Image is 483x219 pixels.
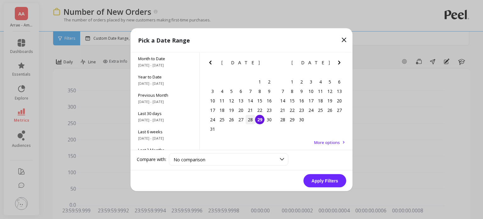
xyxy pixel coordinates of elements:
button: Previous Month [277,59,287,69]
span: More options [314,139,340,145]
div: Choose Tuesday, August 26th, 2025 [227,115,236,124]
div: Choose Tuesday, September 23rd, 2025 [297,105,306,115]
div: month 2025-08 [208,77,274,134]
div: Choose Wednesday, September 24th, 2025 [306,105,316,115]
div: Choose Thursday, September 4th, 2025 [316,77,325,86]
div: Choose Tuesday, August 5th, 2025 [227,86,236,96]
div: Choose Wednesday, August 13th, 2025 [236,96,246,105]
div: Choose Wednesday, September 3rd, 2025 [306,77,316,86]
div: Choose Saturday, August 16th, 2025 [264,96,274,105]
div: Choose Friday, August 1st, 2025 [255,77,264,86]
span: [DATE] - [DATE] [138,62,192,67]
div: Choose Wednesday, August 27th, 2025 [236,115,246,124]
div: Choose Saturday, September 6th, 2025 [335,77,344,86]
div: Choose Wednesday, August 6th, 2025 [236,86,246,96]
div: Choose Sunday, September 14th, 2025 [278,96,287,105]
button: Next Month [336,59,346,69]
div: Choose Monday, September 22nd, 2025 [287,105,297,115]
div: Choose Friday, September 19th, 2025 [325,96,335,105]
div: Choose Sunday, August 31st, 2025 [208,124,217,134]
div: Choose Friday, September 5th, 2025 [325,77,335,86]
button: Apply Filters [303,174,346,187]
div: month 2025-09 [278,77,344,124]
div: Choose Saturday, August 30th, 2025 [264,115,274,124]
div: Choose Saturday, September 20th, 2025 [335,96,344,105]
label: Compare with: [137,156,166,163]
div: Choose Friday, September 12th, 2025 [325,86,335,96]
div: Choose Friday, August 22nd, 2025 [255,105,264,115]
div: Choose Saturday, August 9th, 2025 [264,86,274,96]
div: Choose Sunday, September 28th, 2025 [278,115,287,124]
span: Month to Date [138,55,192,61]
div: Choose Sunday, August 17th, 2025 [208,105,217,115]
div: Choose Thursday, August 14th, 2025 [246,96,255,105]
div: Choose Sunday, August 24th, 2025 [208,115,217,124]
div: Choose Tuesday, September 30th, 2025 [297,115,306,124]
div: Choose Sunday, August 10th, 2025 [208,96,217,105]
span: [DATE] - [DATE] [138,135,192,141]
div: Choose Friday, September 26th, 2025 [325,105,335,115]
div: Choose Thursday, September 25th, 2025 [316,105,325,115]
span: Last 6 weeks [138,129,192,134]
p: Pick a Date Range [138,36,190,44]
span: [DATE] [221,60,261,65]
div: Choose Thursday, September 18th, 2025 [316,96,325,105]
div: Choose Thursday, August 21st, 2025 [246,105,255,115]
div: Choose Tuesday, August 19th, 2025 [227,105,236,115]
span: [DATE] - [DATE] [138,99,192,104]
div: Choose Sunday, August 3rd, 2025 [208,86,217,96]
div: Choose Tuesday, August 12th, 2025 [227,96,236,105]
div: Choose Thursday, August 28th, 2025 [246,115,255,124]
div: Choose Saturday, August 2nd, 2025 [264,77,274,86]
div: Choose Monday, September 1st, 2025 [287,77,297,86]
div: Choose Monday, August 4th, 2025 [217,86,227,96]
div: Choose Tuesday, September 9th, 2025 [297,86,306,96]
div: Choose Monday, August 11th, 2025 [217,96,227,105]
div: Choose Sunday, September 21st, 2025 [278,105,287,115]
div: Choose Saturday, September 13th, 2025 [335,86,344,96]
span: Last 30 days [138,110,192,116]
div: Choose Monday, September 15th, 2025 [287,96,297,105]
div: Choose Saturday, September 27th, 2025 [335,105,344,115]
div: Choose Wednesday, September 10th, 2025 [306,86,316,96]
div: Choose Wednesday, August 20th, 2025 [236,105,246,115]
div: Choose Friday, August 29th, 2025 [255,115,264,124]
div: Choose Thursday, September 11th, 2025 [316,86,325,96]
span: [DATE] - [DATE] [138,81,192,86]
span: Previous Month [138,92,192,98]
div: Choose Friday, August 8th, 2025 [255,86,264,96]
div: Choose Monday, September 8th, 2025 [287,86,297,96]
span: No comparison [174,156,205,162]
div: Choose Thursday, August 7th, 2025 [246,86,255,96]
span: Last 3 Months [138,147,192,153]
div: Choose Wednesday, September 17th, 2025 [306,96,316,105]
div: Choose Saturday, August 23rd, 2025 [264,105,274,115]
span: [DATE] [291,60,331,65]
div: Choose Tuesday, September 16th, 2025 [297,96,306,105]
div: Choose Tuesday, September 2nd, 2025 [297,77,306,86]
div: Choose Monday, August 18th, 2025 [217,105,227,115]
span: Year to Date [138,74,192,79]
div: Choose Sunday, September 7th, 2025 [278,86,287,96]
div: Choose Monday, August 25th, 2025 [217,115,227,124]
button: Previous Month [207,59,217,69]
span: [DATE] - [DATE] [138,117,192,122]
button: Next Month [265,59,275,69]
div: Choose Monday, September 29th, 2025 [287,115,297,124]
div: Choose Friday, August 15th, 2025 [255,96,264,105]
